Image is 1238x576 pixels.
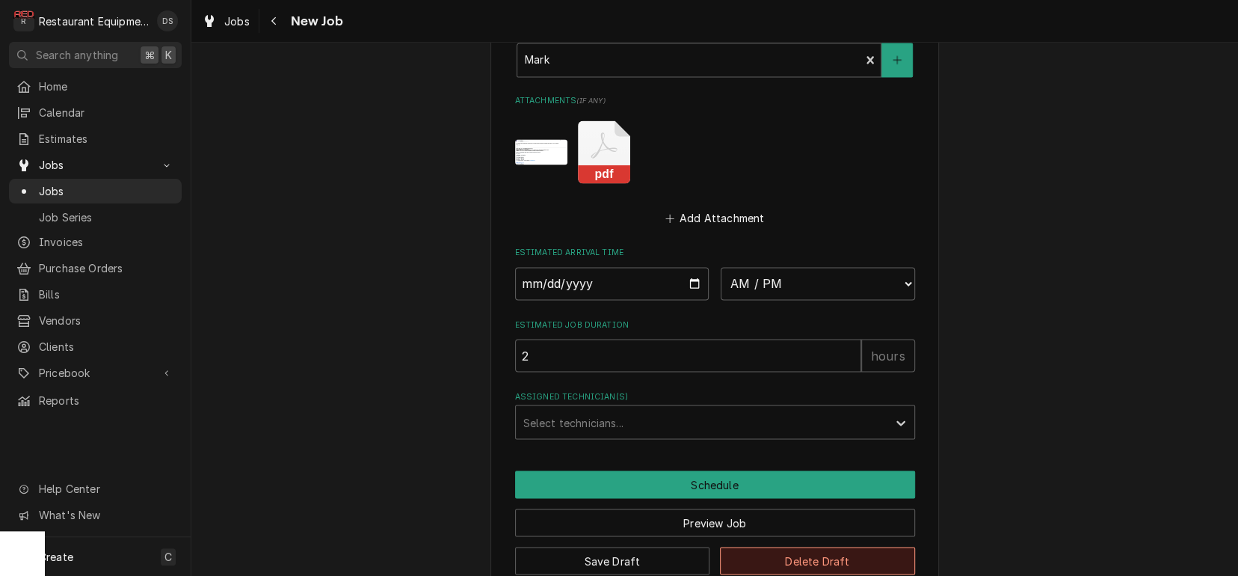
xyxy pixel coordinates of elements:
select: Time Select [721,267,915,300]
a: Reports [9,388,182,413]
div: Estimated Arrival Time [515,247,915,300]
button: Delete Draft [720,547,915,575]
svg: Create New Contact [893,55,902,65]
input: Date [515,267,709,300]
span: Vendors [39,313,174,328]
a: Estimates [9,126,182,151]
span: Jobs [39,183,174,199]
div: hours [861,339,915,372]
button: Add Attachment [662,207,767,228]
span: ⌘ [144,47,155,63]
div: Button Group Row [515,471,915,498]
a: Go to Pricebook [9,361,182,385]
button: Search anything⌘K [9,42,182,68]
button: Preview Job [515,509,915,536]
span: K [165,47,172,63]
a: Go to Jobs [9,153,182,177]
div: Assigned Technician(s) [515,390,915,439]
span: C [164,549,172,565]
div: Button Group [515,471,915,575]
span: Help Center [39,481,173,497]
button: Schedule [515,471,915,498]
div: Button Group Row [515,536,915,575]
a: Bills [9,282,182,307]
a: Vendors [9,308,182,333]
span: Calendar [39,105,174,120]
span: Create [39,551,73,563]
span: Reports [39,393,174,408]
span: Purchase Orders [39,260,174,276]
button: pdf [578,120,630,183]
label: Attachments [515,95,915,107]
span: Home [39,79,174,94]
div: Who should the tech(s) ask for? [515,28,915,76]
a: Clients [9,334,182,359]
a: Invoices [9,230,182,254]
div: Restaurant Equipment Diagnostics [39,13,149,29]
label: Assigned Technician(s) [515,390,915,402]
div: Button Group Row [515,498,915,536]
img: jfPT2Z5S3WJLv2YGTbQ0 [515,139,567,165]
span: Invoices [39,234,174,250]
span: ( if any ) [576,96,605,105]
label: Estimated Arrival Time [515,247,915,259]
button: Navigate back [262,9,286,33]
a: Calendar [9,100,182,125]
span: Pricebook [39,365,152,381]
span: Jobs [39,157,152,173]
div: R [13,10,34,31]
label: Estimated Job Duration [515,319,915,331]
a: Go to Help Center [9,477,182,501]
div: Restaurant Equipment Diagnostics's Avatar [13,10,34,31]
span: Bills [39,287,174,302]
span: Jobs [224,13,250,29]
div: Attachments [515,95,915,228]
span: Clients [39,339,174,355]
div: Estimated Job Duration [515,319,915,372]
a: Job Series [9,205,182,230]
a: Jobs [196,9,256,34]
span: New Job [286,11,343,31]
button: Create New Contact [881,43,913,77]
div: Derek Stewart's Avatar [157,10,178,31]
a: Purchase Orders [9,256,182,281]
span: Search anything [36,47,118,63]
a: Go to What's New [9,503,182,527]
span: Estimates [39,131,174,147]
a: Jobs [9,179,182,203]
span: What's New [39,507,173,523]
div: DS [157,10,178,31]
button: Save Draft [515,547,710,575]
a: Home [9,74,182,99]
span: Job Series [39,209,174,225]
